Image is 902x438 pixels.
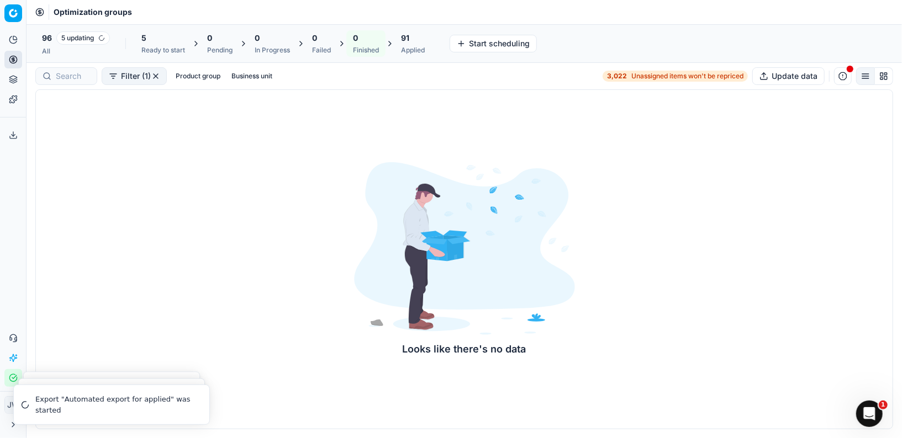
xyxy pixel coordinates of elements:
[141,33,146,44] span: 5
[312,46,331,55] div: Failed
[312,33,317,44] span: 0
[603,71,748,82] a: 3,022Unassigned items won't be repriced
[607,72,627,81] strong: 3,022
[207,33,212,44] span: 0
[56,71,90,82] input: Search
[856,400,883,427] iframe: Intercom live chat
[353,33,358,44] span: 0
[401,33,409,44] span: 91
[42,33,52,44] span: 96
[752,67,825,85] button: Update data
[171,70,225,83] button: Product group
[255,46,290,55] div: In Progress
[4,396,22,414] button: JW
[354,341,575,357] div: Looks like there's no data
[255,33,260,44] span: 0
[42,47,110,56] div: All
[227,70,277,83] button: Business unit
[102,67,167,85] button: Filter (1)
[56,31,110,45] span: 5 updating
[207,46,233,55] div: Pending
[54,7,132,18] nav: breadcrumb
[35,394,196,415] div: Export "Automated export for applied" was started
[401,46,425,55] div: Applied
[631,72,743,81] span: Unassigned items won't be repriced
[353,46,379,55] div: Finished
[5,397,22,413] span: JW
[879,400,888,409] span: 1
[450,35,537,52] button: Start scheduling
[141,46,185,55] div: Ready to start
[54,7,132,18] span: Optimization groups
